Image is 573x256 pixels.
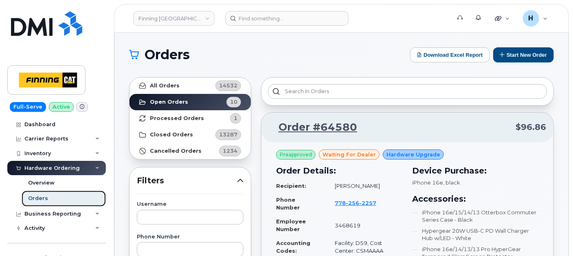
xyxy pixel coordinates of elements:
span: waiting for dealer [323,151,376,158]
h3: Order Details: [276,165,403,177]
a: Closed Orders13287 [130,127,251,143]
strong: Employee Number [276,218,306,232]
h3: Accessories: [413,193,539,205]
strong: Open Orders [150,99,188,105]
strong: Processed Orders [150,115,204,122]
span: 14532 [219,82,237,89]
strong: All Orders [150,82,180,89]
a: 7782562257 [335,200,386,206]
span: Orders [145,49,190,61]
span: 2257 [359,200,376,206]
span: $96.86 [516,121,546,133]
span: 256 [346,200,359,206]
strong: Closed Orders [150,131,193,138]
span: Preapproved [280,151,312,158]
li: Hypergear 20W USB-C PD Wall Charger Hub w/LED - White [413,227,539,242]
strong: Recipient: [276,183,306,189]
span: 778 [335,200,376,206]
strong: Accounting Codes: [276,240,310,254]
strong: Cancelled Orders [150,148,202,154]
input: Search in orders [268,84,547,99]
button: Download Excel Report [410,47,490,62]
a: Processed Orders1 [130,110,251,127]
label: Phone Number [137,234,244,240]
span: 1234 [223,147,237,155]
span: iPhone 16e [413,179,443,186]
h3: Device Purchase: [413,165,539,177]
td: 3468619 [327,214,402,236]
td: [PERSON_NAME] [327,179,402,193]
a: Cancelled Orders1234 [130,143,251,159]
strong: Phone Number [276,196,300,211]
a: Open Orders10 [130,94,251,110]
span: Filters [137,175,237,187]
span: Hardware Upgrade [386,151,440,158]
span: 13287 [219,131,237,138]
a: All Orders14532 [130,78,251,94]
span: 10 [230,98,237,106]
button: Start New Order [493,47,554,62]
span: , black [443,179,461,186]
label: Username [137,202,244,207]
span: 1 [234,114,237,122]
a: Order #64580 [269,120,357,135]
li: iPhone 16e/15/14/13 Otterbox Commuter Series Case - Black [413,209,539,224]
